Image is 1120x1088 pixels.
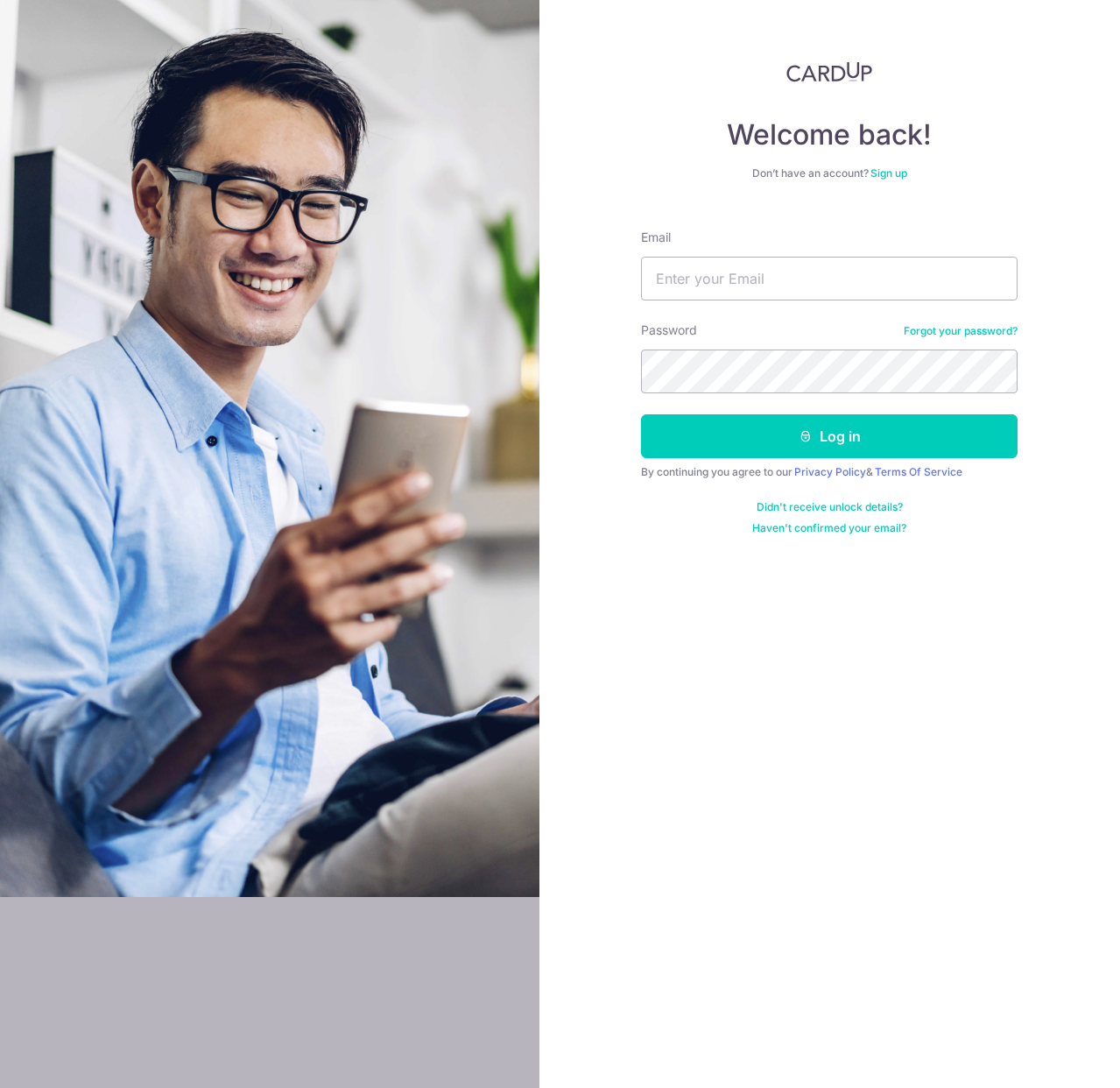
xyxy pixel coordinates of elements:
label: Password [641,321,697,339]
div: Don’t have an account? [641,166,1018,180]
button: Log in [641,414,1018,458]
a: Forgot your password? [904,324,1018,338]
input: Enter your Email [641,257,1018,300]
img: CardUp Logo [786,61,872,82]
a: Terms Of Service [875,465,962,478]
a: Haven't confirmed your email? [752,521,906,535]
a: Privacy Policy [794,465,866,478]
a: Sign up [870,166,907,180]
label: Email [641,229,671,246]
h4: Welcome back! [641,117,1018,152]
div: By continuing you agree to our & [641,465,1018,479]
a: Didn't receive unlock details? [757,500,903,514]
